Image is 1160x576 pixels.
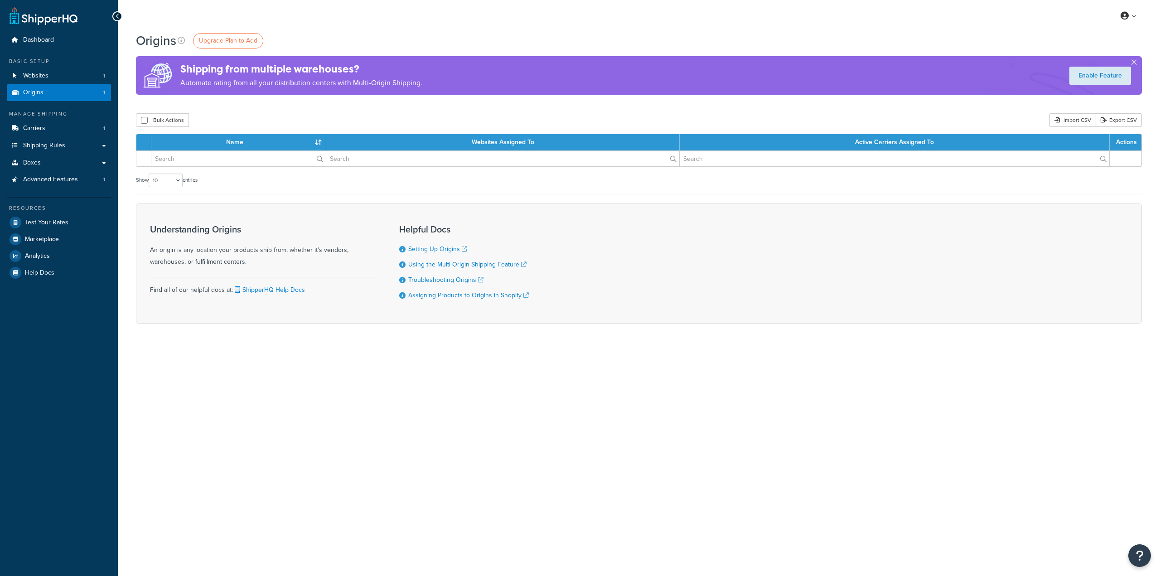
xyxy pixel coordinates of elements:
a: ShipperHQ Help Docs [233,285,305,295]
span: Test Your Rates [25,219,68,227]
th: Active Carriers Assigned To [680,134,1110,150]
a: Websites 1 [7,68,111,84]
a: Using the Multi-Origin Shipping Feature [408,260,527,269]
div: Import CSV [1049,113,1096,127]
a: Carriers 1 [7,120,111,137]
input: Search [151,151,326,166]
span: Origins [23,89,43,97]
a: Origins 1 [7,84,111,101]
span: Shipping Rules [23,142,65,150]
a: ShipperHQ Home [10,7,77,25]
h4: Shipping from multiple warehouses? [180,62,422,77]
div: Basic Setup [7,58,111,65]
span: Analytics [25,252,50,260]
a: Marketplace [7,231,111,247]
p: Automate rating from all your distribution centers with Multi-Origin Shipping. [180,77,422,89]
span: Carriers [23,125,45,132]
th: Actions [1110,134,1141,150]
span: Upgrade Plan to Add [199,36,257,45]
a: Upgrade Plan to Add [193,33,263,48]
label: Show entries [136,174,198,187]
span: Websites [23,72,48,80]
a: Setting Up Origins [408,244,467,254]
h3: Understanding Origins [150,224,377,234]
a: Assigning Products to Origins in Shopify [408,290,529,300]
span: Boxes [23,159,41,167]
img: ad-origins-multi-dfa493678c5a35abed25fd24b4b8a3fa3505936ce257c16c00bdefe2f3200be3.png [136,56,180,95]
a: Shipping Rules [7,137,111,154]
button: Bulk Actions [136,113,189,127]
select: Showentries [149,174,183,187]
li: Origins [7,84,111,101]
a: Export CSV [1096,113,1142,127]
th: Websites Assigned To [326,134,680,150]
input: Search [326,151,679,166]
div: An origin is any location your products ship from, whether it's vendors, warehouses, or fulfillme... [150,224,377,268]
a: Troubleshooting Origins [408,275,483,285]
span: Marketplace [25,236,59,243]
span: Advanced Features [23,176,78,184]
div: Find all of our helpful docs at: [150,277,377,296]
a: Dashboard [7,32,111,48]
span: Dashboard [23,36,54,44]
button: Open Resource Center [1128,544,1151,567]
a: Test Your Rates [7,214,111,231]
span: 1 [103,89,105,97]
th: Name [151,134,326,150]
h1: Origins [136,32,176,49]
a: Boxes [7,155,111,171]
li: Carriers [7,120,111,137]
a: Analytics [7,248,111,264]
a: Help Docs [7,265,111,281]
li: Websites [7,68,111,84]
span: 1 [103,72,105,80]
a: Enable Feature [1069,67,1131,85]
div: Manage Shipping [7,110,111,118]
div: Resources [7,204,111,212]
h3: Helpful Docs [399,224,529,234]
span: 1 [103,125,105,132]
input: Search [680,151,1109,166]
li: Advanced Features [7,171,111,188]
span: 1 [103,176,105,184]
a: Advanced Features 1 [7,171,111,188]
span: Help Docs [25,269,54,277]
